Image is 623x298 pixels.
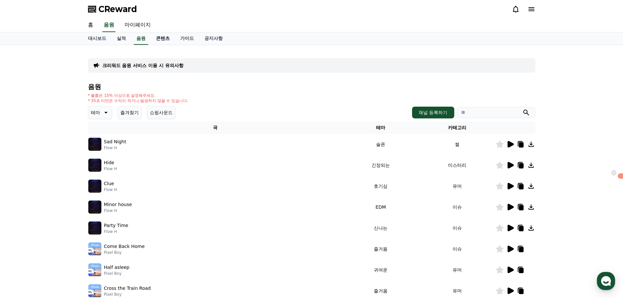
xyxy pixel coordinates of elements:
[147,106,176,119] button: 쇼핑사운드
[104,292,151,297] p: Pixel Boy
[104,250,145,255] p: Pixel Boy
[419,155,495,176] td: 미스터리
[104,138,126,145] p: Sad Night
[104,285,151,292] p: Cross the Train Road
[104,264,130,271] p: Half asleep
[104,159,114,166] p: Hide
[419,197,495,218] td: 이슈
[43,207,84,224] a: 대화
[88,122,343,134] th: 곡
[419,176,495,197] td: 유머
[117,106,142,119] button: 즐겨찾기
[88,159,101,172] img: music
[104,229,129,234] p: Flow H
[83,18,98,32] a: 홈
[88,138,101,151] img: music
[91,108,100,117] p: 테마
[21,217,25,222] span: 홈
[88,93,189,98] p: * 볼륨은 15% 이상으로 설정해주세요.
[2,207,43,224] a: 홈
[104,201,132,208] p: Minor house
[88,221,101,235] img: music
[88,284,101,297] img: music
[419,134,495,155] td: 썰
[88,180,101,193] img: music
[419,259,495,280] td: 유머
[342,259,419,280] td: 귀여운
[88,4,137,14] a: CReward
[342,176,419,197] td: 호기심
[83,32,112,45] a: 대시보드
[98,4,137,14] span: CReward
[342,218,419,238] td: 신나는
[104,180,114,187] p: Clue
[101,217,109,222] span: 설정
[104,166,117,171] p: Flow H
[419,218,495,238] td: 이슈
[104,187,117,192] p: Flow H
[104,208,132,213] p: Flow H
[104,271,130,276] p: Pixel Boy
[419,238,495,259] td: 이슈
[119,18,156,32] a: 마이페이지
[342,155,419,176] td: 긴장되는
[104,243,145,250] p: Come Back Home
[88,83,535,90] h4: 음원
[88,201,101,214] img: music
[88,263,101,276] img: music
[419,122,495,134] th: 카테고리
[342,197,419,218] td: EDM
[175,32,199,45] a: 가이드
[102,18,115,32] a: 음원
[342,122,419,134] th: 테마
[102,62,183,69] a: 크리워드 음원 서비스 이용 시 유의사항
[88,106,112,119] button: 테마
[412,107,454,118] button: 채널 등록하기
[88,98,189,103] p: * 35초 미만은 수익이 적거나 발생하지 않을 수 있습니다.
[342,134,419,155] td: 슬픈
[151,32,175,45] a: 콘텐츠
[112,32,131,45] a: 실적
[199,32,228,45] a: 공지사항
[88,242,101,255] img: music
[104,222,129,229] p: Party Time
[60,218,68,223] span: 대화
[104,145,126,150] p: Flow H
[134,32,148,45] a: 음원
[342,238,419,259] td: 즐거움
[84,207,126,224] a: 설정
